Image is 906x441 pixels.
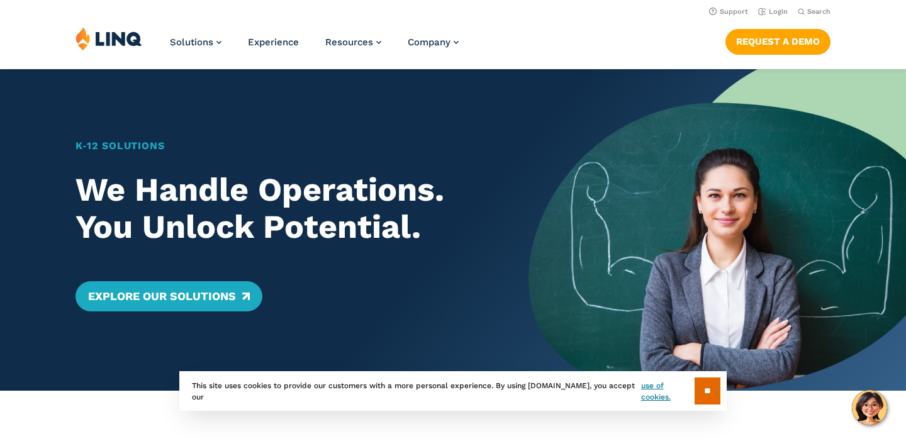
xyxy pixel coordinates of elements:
[798,7,830,16] button: Open Search Bar
[325,36,373,48] span: Resources
[408,36,459,48] a: Company
[725,29,830,54] a: Request a Demo
[641,380,695,403] a: use of cookies.
[75,138,491,154] h1: K‑12 Solutions
[170,36,213,48] span: Solutions
[170,36,221,48] a: Solutions
[758,8,788,16] a: Login
[248,36,299,48] a: Experience
[725,26,830,54] nav: Button Navigation
[170,26,459,68] nav: Primary Navigation
[75,26,142,50] img: LINQ | K‑12 Software
[408,36,450,48] span: Company
[852,390,887,425] button: Hello, have a question? Let’s chat.
[75,171,491,247] h2: We Handle Operations. You Unlock Potential.
[709,8,748,16] a: Support
[179,371,727,411] div: This site uses cookies to provide our customers with a more personal experience. By using [DOMAIN...
[325,36,381,48] a: Resources
[75,281,262,311] a: Explore Our Solutions
[528,69,906,391] img: Home Banner
[807,8,830,16] span: Search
